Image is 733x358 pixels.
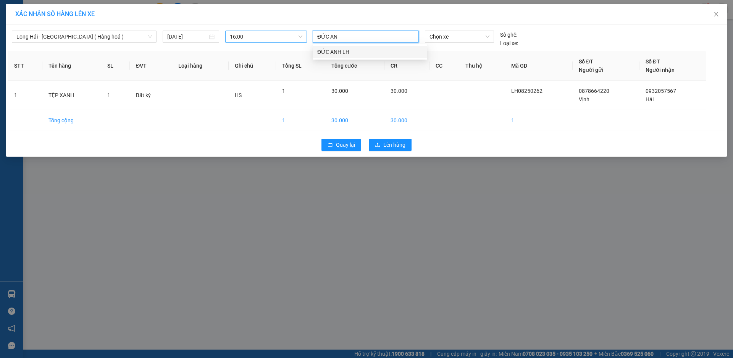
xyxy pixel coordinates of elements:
td: TỆP XANH [42,81,101,110]
td: 30.000 [325,110,384,131]
span: Chọn xe [429,31,489,42]
span: 16:00 [230,31,302,42]
td: Tổng cộng [42,110,101,131]
th: CC [429,51,459,81]
div: ĐỨC ANH LH [317,48,423,56]
span: Người gửi [579,67,603,73]
div: Long Hải [6,6,60,16]
span: Loại xe: [500,39,518,47]
th: Ghi chú [229,51,276,81]
td: Bất kỳ [130,81,172,110]
th: ĐVT [130,51,172,81]
span: Số ĐT [579,58,593,65]
div: 30.000 [6,49,61,58]
th: Loại hàng [172,51,229,81]
button: Close [706,4,727,25]
span: Nhận: [65,7,84,15]
div: 0932057567 [65,34,119,45]
span: R : [6,50,13,58]
span: Hải [646,96,654,102]
th: Thu hộ [459,51,505,81]
div: Vịnh [6,16,60,25]
td: 1 [276,110,325,131]
th: Tổng SL [276,51,325,81]
th: STT [8,51,42,81]
td: 1 [505,110,573,131]
td: 30.000 [384,110,429,131]
div: 0878664220 [6,25,60,36]
span: HS [235,92,242,98]
span: 1 [107,92,110,98]
th: Tổng cước [325,51,384,81]
span: close [713,11,719,17]
span: Người nhận [646,67,675,73]
span: Vịnh [579,96,589,102]
button: rollbackQuay lại [321,139,361,151]
span: XÁC NHẬN SỐ HÀNG LÊN XE [15,10,95,18]
th: SL [101,51,130,81]
th: Tên hàng [42,51,101,81]
span: 0878664220 [579,88,609,94]
span: Số ĐT [646,58,660,65]
div: ĐỨC ANH LH [313,46,427,58]
th: Mã GD [505,51,573,81]
span: 1 [282,88,285,94]
span: Lên hàng [383,141,405,149]
span: Gửi: [6,7,18,15]
span: Quay lại [336,141,355,149]
span: 0932057567 [646,88,676,94]
span: Số ghế: [500,31,517,39]
span: 30.000 [391,88,407,94]
span: LH08250262 [511,88,542,94]
span: rollback [328,142,333,148]
th: CR [384,51,429,81]
td: 1 [8,81,42,110]
div: Hải [65,25,119,34]
div: 93 NTB Q1 [65,6,119,25]
span: Long Hải - Sài Gòn ( Hàng hoá ) [16,31,152,42]
span: 30.000 [331,88,348,94]
span: upload [375,142,380,148]
input: 14/08/2025 [167,32,208,41]
button: uploadLên hàng [369,139,412,151]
